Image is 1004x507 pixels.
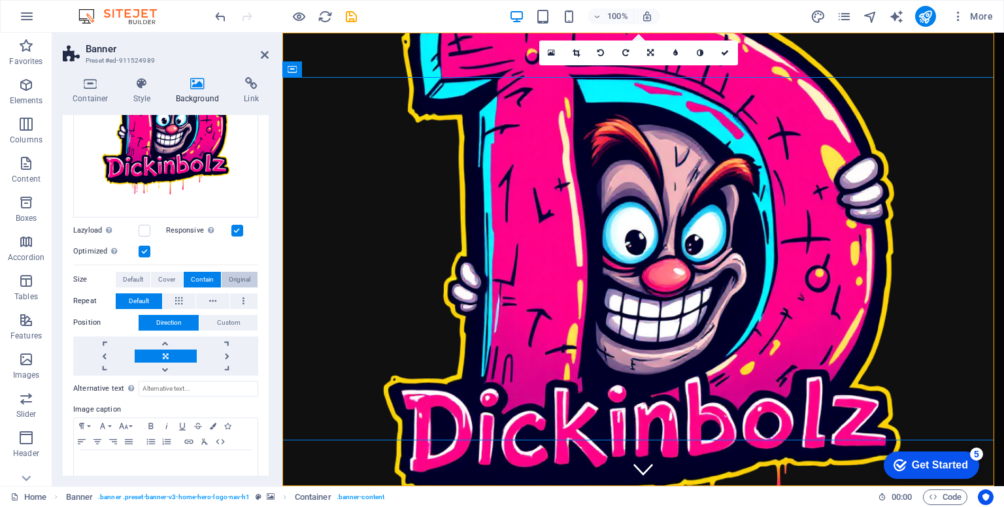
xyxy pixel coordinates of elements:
[837,8,852,24] button: pages
[929,489,962,505] span: Code
[614,41,639,65] a: Rotate right 90°
[10,7,106,34] div: Get Started 5 items remaining, 0% complete
[10,489,46,505] a: Click to cancel selection. Double-click to open Pages
[139,381,258,397] input: Alternative text...
[184,272,221,287] button: Contain
[116,418,137,434] button: Font Size
[589,41,614,65] a: Rotate left 90°
[66,489,385,505] nav: breadcrumb
[918,9,933,24] i: Publish
[212,434,228,450] button: HTML
[641,10,653,22] i: On resize automatically adjust zoom level to fit chosen device.
[63,77,124,105] h4: Container
[13,370,40,380] p: Images
[105,434,121,450] button: Align Right
[197,434,212,450] button: Clear Formatting
[191,272,214,287] span: Contain
[220,418,235,434] button: Icons
[16,213,37,223] p: Boxes
[318,9,333,24] i: Reload page
[863,8,878,24] button: navigator
[217,315,241,331] span: Custom
[588,8,634,24] button: 100%
[811,9,826,24] i: Design (Ctrl+Alt+Y)
[539,41,564,65] a: Select files from the file manager, stock photos, or upload file(s)
[39,14,95,26] div: Get Started
[317,8,333,24] button: reload
[8,252,44,263] p: Accordion
[129,293,149,309] span: Default
[10,331,42,341] p: Features
[73,33,258,218] div: dickinbolzclown2sticker-WTH8ZpS1u4EC5qrEs5gArw.png
[159,434,175,450] button: Ordered List
[86,43,269,55] h2: Banner
[234,77,269,105] h4: Link
[73,381,139,397] label: Alternative text
[124,77,166,105] h4: Style
[97,3,110,16] div: 5
[95,418,116,434] button: Font Family
[123,272,143,287] span: Default
[74,418,95,434] button: Paragraph Format
[222,272,258,287] button: Original
[86,55,243,67] h3: Preset #ed-911524989
[143,434,159,450] button: Unordered List
[10,135,42,145] p: Columns
[73,223,139,238] label: Lazyload
[256,493,261,500] i: This element is a customizable preset
[73,293,116,309] label: Repeat
[73,315,139,331] label: Position
[607,8,628,24] h6: 100%
[181,434,197,450] button: Insert Link
[713,41,738,65] a: Confirm ( Ctrl ⏎ )
[166,223,231,238] label: Responsive
[344,9,359,24] i: Save (Ctrl+S)
[837,9,852,24] i: Pages (Ctrl+Alt+S)
[639,41,663,65] a: Change orientation
[73,272,116,287] label: Size
[811,8,826,24] button: design
[889,9,904,24] i: AI Writer
[229,272,250,287] span: Original
[116,272,150,287] button: Default
[73,402,258,417] label: Image caption
[663,41,688,65] a: Blur
[151,272,182,287] button: Cover
[688,41,713,65] a: Greyscale
[98,489,250,505] span: . banner .preset-banner-v3-home-hero-logo-nav-h1
[199,315,258,331] button: Custom
[863,9,878,24] i: Navigator
[946,6,998,27] button: More
[16,409,37,419] p: Slider
[190,418,206,434] button: Strikethrough
[564,41,589,65] a: Crop mode
[206,418,220,434] button: Colors
[878,489,912,505] h6: Session time
[13,448,39,459] p: Header
[889,8,905,24] button: text_generator
[212,8,228,24] button: undo
[14,291,38,302] p: Tables
[343,8,359,24] button: save
[9,56,42,67] p: Favorites
[143,418,159,434] button: Bold (Ctrl+B)
[923,489,967,505] button: Code
[291,8,307,24] button: Click here to leave preview mode and continue editing
[159,418,175,434] button: Italic (Ctrl+I)
[952,10,993,23] span: More
[295,489,331,505] span: Click to select. Double-click to edit
[66,489,93,505] span: Click to select. Double-click to edit
[10,95,43,106] p: Elements
[337,489,384,505] span: . banner-content
[12,174,41,184] p: Content
[75,8,173,24] img: Editor Logo
[73,244,139,259] label: Optimized
[158,272,175,287] span: Cover
[213,9,228,24] i: Undo: change_background_size (Ctrl+Z)
[166,77,235,105] h4: Background
[901,492,903,502] span: :
[267,493,275,500] i: This element contains a background
[139,315,199,331] button: Direction
[116,293,162,309] button: Default
[74,434,90,450] button: Align Left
